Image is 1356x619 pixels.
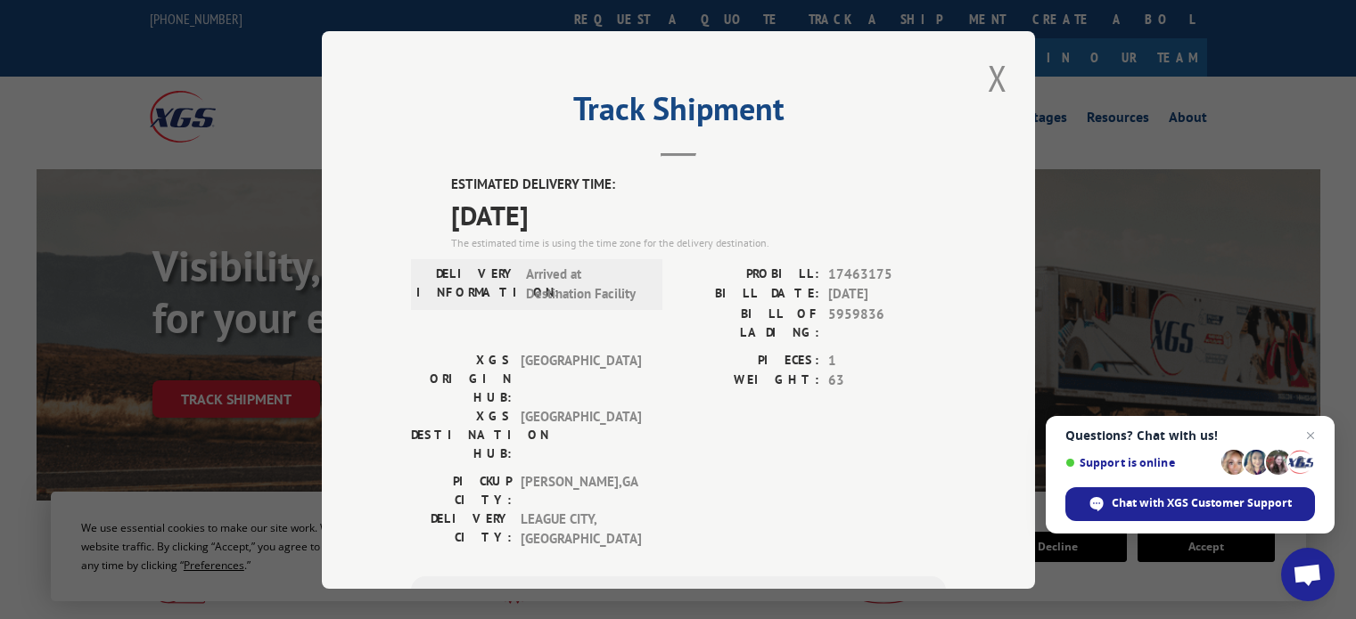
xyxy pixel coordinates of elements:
label: XGS DESTINATION HUB: [411,406,512,462]
a: Open chat [1281,548,1335,601]
label: DELIVERY CITY: [411,509,512,549]
span: [DATE] [451,194,946,234]
label: WEIGHT: [678,371,819,391]
label: ESTIMATED DELIVERY TIME: [451,175,946,195]
span: [GEOGRAPHIC_DATA] [521,406,641,462]
span: Arrived at Destination Facility [526,264,646,304]
button: Close modal [982,53,1013,102]
label: PROBILL: [678,264,819,284]
div: The estimated time is using the time zone for the delivery destination. [451,234,946,250]
h2: Track Shipment [411,96,946,130]
label: BILL DATE: [678,284,819,305]
span: 1 [828,350,946,371]
span: Chat with XGS Customer Support [1112,495,1292,511]
span: Questions? Chat with us! [1065,428,1315,443]
span: Support is online [1065,456,1215,469]
label: PIECES: [678,350,819,371]
span: 63 [828,371,946,391]
span: Chat with XGS Customer Support [1065,487,1315,521]
label: DELIVERY INFORMATION: [416,264,517,304]
span: [DATE] [828,284,946,305]
label: XGS ORIGIN HUB: [411,350,512,406]
span: 5959836 [828,304,946,341]
span: [GEOGRAPHIC_DATA] [521,350,641,406]
label: BILL OF LADING: [678,304,819,341]
label: PICKUP CITY: [411,471,512,509]
span: 17463175 [828,264,946,284]
span: LEAGUE CITY , [GEOGRAPHIC_DATA] [521,509,641,549]
span: [PERSON_NAME] , GA [521,471,641,509]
